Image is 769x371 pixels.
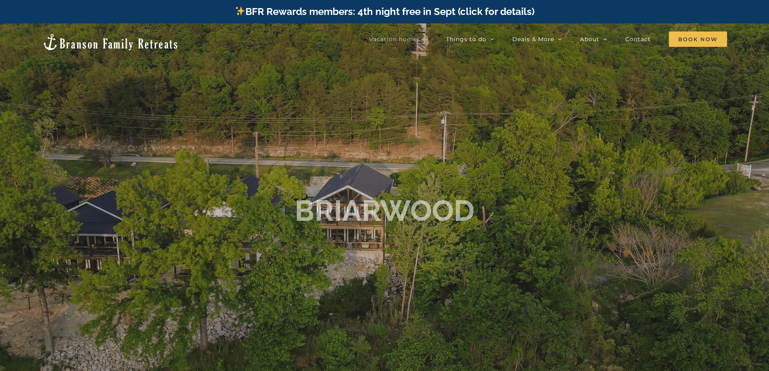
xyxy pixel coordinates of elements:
[369,31,428,47] a: Vacation homes
[512,31,562,47] a: Deals & More
[446,36,486,42] span: Things to do
[369,36,420,42] span: Vacation homes
[669,31,727,47] a: Book Now
[625,31,651,47] a: Contact
[369,31,727,47] nav: Main Menu
[446,31,494,47] a: Things to do
[580,36,599,42] span: About
[295,193,475,228] h1: BRIARWOOD
[625,36,651,42] span: Contact
[235,6,245,16] img: ✨
[42,33,179,51] img: Branson Family Retreats Logo
[580,31,607,47] a: About
[235,6,534,17] a: BFR Rewards members: 4th night free in Sept (click for details)
[512,36,554,42] span: Deals & More
[669,31,727,47] span: Book Now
